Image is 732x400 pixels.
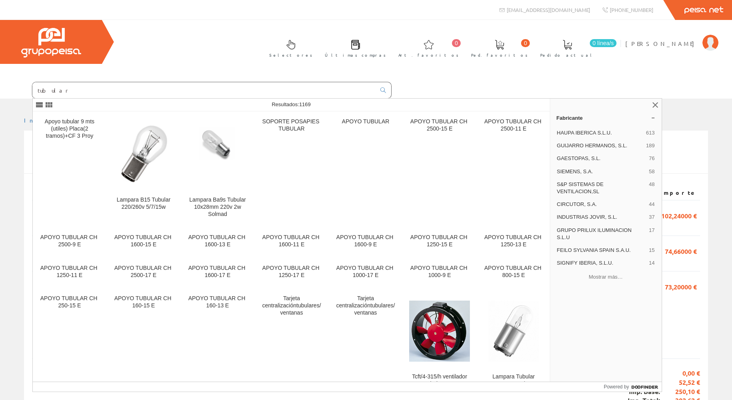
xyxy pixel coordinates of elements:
[557,155,646,162] span: GAESTOPAS, S.L.
[255,258,328,288] a: APOYO TUBULAR CH 1250-17 E
[33,258,106,288] a: APOYO TUBULAR CH 1250-11 E
[181,112,254,227] a: Lampara Ba9s Tubular 10x28mm 220v 2w Solmad Lampara Ba9s Tubular 10x28mm 220v 2w Solmad
[187,234,248,248] div: APOYO TUBULAR CH 1600-13 E
[477,258,550,288] a: APOYO TUBULAR CH 800-15 E
[187,196,248,218] div: Lampara Ba9s Tubular 10x28mm 220v 2w Solmad
[553,270,658,283] button: Mostrar más…
[557,227,646,241] span: GRUPO PRILUX ILUMINACION S.L.U
[661,208,697,222] span: 102,24000 €
[477,228,550,257] a: APOYO TUBULAR CH 1250-13 E
[181,228,254,257] a: APOYO TUBULAR CH 1600-13 E
[604,383,629,390] span: Powered by
[540,51,595,59] span: Pedido actual
[477,289,550,397] a: Lampara Tubular BA15D 24V/5W Lampara Tubular BA15D 24V/5W
[21,28,81,57] img: Grupo Peisa
[261,234,322,248] div: APOYO TUBULAR CH 1600-11 E
[507,6,590,13] span: [EMAIL_ADDRESS][DOMAIN_NAME]
[272,101,311,107] span: Resultados:
[550,111,662,124] a: Fabricante
[660,378,700,387] span: 52,52 €
[181,258,254,288] a: APOYO TUBULAR CH 1600-17 E
[261,118,322,133] div: SOPORTE POSAPIES TUBULAR
[625,33,718,41] a: [PERSON_NAME]
[625,40,698,48] span: [PERSON_NAME]
[409,234,470,248] div: APOYO TUBULAR CH 1250-15 E
[649,227,654,241] span: 17
[335,234,396,248] div: APOYO TUBULAR CH 1600-9 E
[403,228,476,257] a: APOYO TUBULAR CH 1250-15 E
[557,181,646,195] span: S&P SISTEMAS DE VENTILACION,SL
[660,387,700,396] span: 250,10 €
[24,117,58,124] a: Inicio
[39,265,100,279] div: APOYO TUBULAR CH 1250-11 E
[557,168,646,175] span: SIEMENS, S.A.
[483,265,544,279] div: APOYO TUBULAR CH 800-15 E
[409,301,470,361] img: Tcft/4-315/h ventilador tubular s&p
[483,234,544,248] div: APOYO TUBULAR CH 1250-13 E
[33,228,106,257] a: APOYO TUBULAR CH 2500-9 E
[325,51,386,59] span: Últimas compras
[187,295,248,309] div: APOYO TUBULAR CH 160-13 E
[649,214,654,221] span: 37
[665,244,697,257] span: 74,66000 €
[335,295,396,317] div: Tarjeta centralizacióntubulares/ventanas
[113,265,174,279] div: APOYO TUBULAR CH 2500-17 E
[660,369,700,378] span: 0,00 €
[32,139,210,169] span: Copia Factura #1011/2502249 Fecha: [DATE] Cliente: 110295 - QUINQUER,S S.L.
[409,118,470,133] div: APOYO TUBULAR CH 2500-15 E
[39,118,100,140] div: Apoyo tubular 9 mts (utiles) Placa(2 tramos)+CF 3 Proy
[557,201,646,208] span: CIRCUTOR, S.A.
[557,214,646,221] span: INDUSTRIAS JOVIR, S.L.
[255,228,328,257] a: APOYO TUBULAR CH 1600-11 E
[649,168,654,175] span: 58
[646,129,655,137] span: 613
[39,234,100,248] div: APOYO TUBULAR CH 2500-9 E
[187,265,248,279] div: APOYO TUBULAR CH 1600-17 E
[255,112,328,227] a: SOPORTE POSAPIES TUBULAR
[261,295,322,317] div: Tarjeta centralizacióntubulares/ventanas
[646,142,655,149] span: 189
[329,258,402,288] a: APOYO TUBULAR CH 1000-17 E
[452,39,461,47] span: 0
[649,259,654,267] span: 14
[521,39,530,47] span: 0
[107,228,180,257] a: APOYO TUBULAR CH 1600-15 E
[604,382,662,392] a: Powered by
[409,265,470,279] div: APOYO TUBULAR CH 1000-9 E
[649,201,654,208] span: 44
[329,112,402,227] a: APOYO TUBULAR
[483,118,544,133] div: APOYO TUBULAR CH 2500-11 E
[261,265,322,279] div: APOYO TUBULAR CH 1250-17 E
[32,82,376,98] input: Buscar ...
[33,289,106,397] a: APOYO TUBULAR CH 250-15 E
[113,196,174,211] div: Lampara B15 Tubular 220/260v 5/7/15w
[187,127,248,181] img: Lampara Ba9s Tubular 10x28mm 220v 2w Solmad
[557,129,643,137] span: HAUPA IBERICA S.L.U.
[261,33,316,62] a: Selectores
[255,289,328,397] a: Tarjeta centralizacióntubulares/ventanas
[649,181,654,195] span: 48
[483,301,544,361] img: Lampara Tubular BA15D 24V/5W
[107,258,180,288] a: APOYO TUBULAR CH 2500-17 E
[557,247,646,254] span: FEILO SYLVANIA SPAIN S.A.U.
[39,295,100,309] div: APOYO TUBULAR CH 250-15 E
[398,51,459,59] span: Art. favoritos
[409,373,470,388] div: Tcft/4-315/h ventilador tubular s&p
[107,112,180,227] a: Lampara B15 Tubular 220/260v 5/7/15w Lampara B15 Tubular 220/260v 5/7/15w
[113,234,174,248] div: APOYO TUBULAR CH 1600-15 E
[471,51,528,59] span: Ped. favoritos
[590,39,617,47] span: 0 línea/s
[113,123,174,184] img: Lampara B15 Tubular 220/260v 5/7/15w
[655,186,700,200] th: Importe
[181,289,254,397] a: APOYO TUBULAR CH 160-13 E
[317,33,390,62] a: Últimas compras
[403,258,476,288] a: APOYO TUBULAR CH 1000-9 E
[335,118,396,125] div: APOYO TUBULAR
[665,279,697,293] span: 73,20000 €
[335,265,396,279] div: APOYO TUBULAR CH 1000-17 E
[477,112,550,227] a: APOYO TUBULAR CH 2500-11 E
[107,289,180,397] a: APOYO TUBULAR CH 160-15 E
[557,259,646,267] span: SIGNIFY IBERIA, S.L.U.
[33,112,106,227] a: Apoyo tubular 9 mts (utiles) Placa(2 tramos)+CF 3 Proy
[329,289,402,397] a: Tarjeta centralizacióntubulares/ventanas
